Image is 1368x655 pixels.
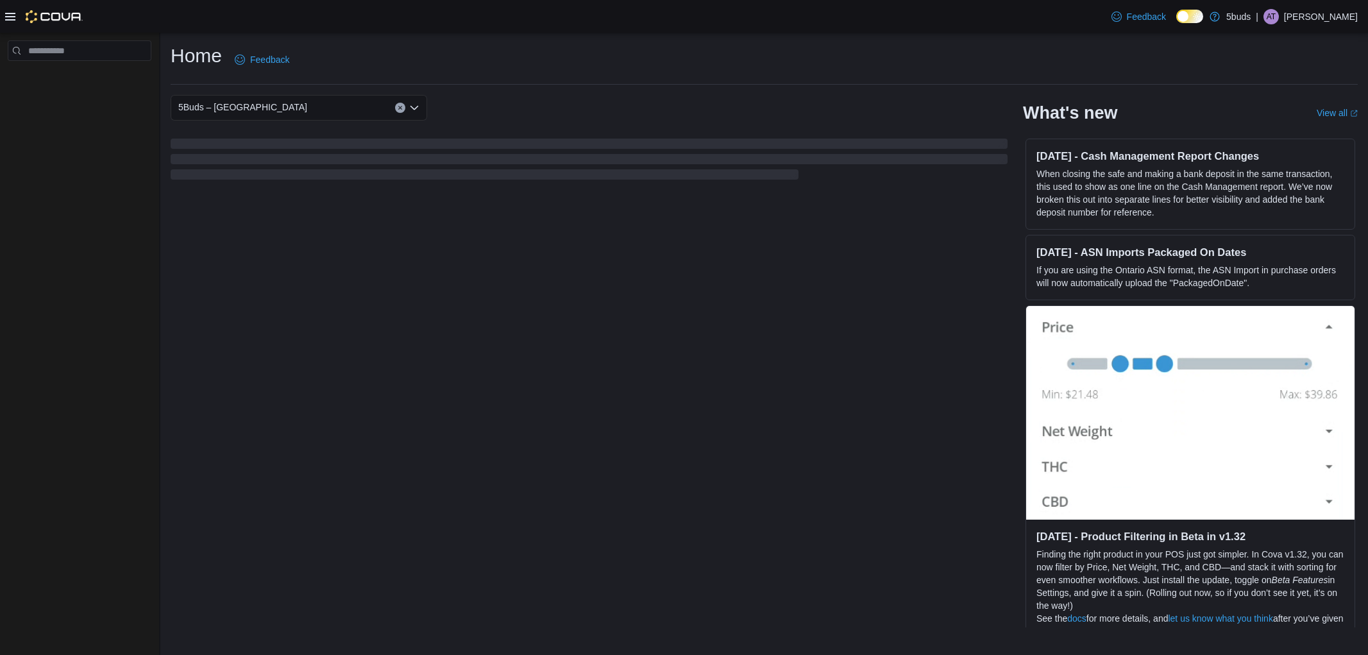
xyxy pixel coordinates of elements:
a: View allExternal link [1317,108,1358,118]
em: Beta Features [1272,575,1328,585]
span: Dark Mode [1176,23,1177,24]
h3: [DATE] - Product Filtering in Beta in v1.32 [1036,530,1344,543]
p: Finding the right product in your POS just got simpler. In Cova v1.32, you can now filter by Pric... [1036,548,1344,612]
button: Clear input [395,103,405,113]
span: Loading [171,141,1008,182]
div: Alyssa Tatrol [1263,9,1279,24]
h1: Home [171,43,222,69]
h2: What's new [1023,103,1117,123]
svg: External link [1350,110,1358,117]
a: let us know what you think [1168,613,1272,624]
a: Feedback [1106,4,1171,30]
span: 5Buds – [GEOGRAPHIC_DATA] [178,99,307,115]
h3: [DATE] - ASN Imports Packaged On Dates [1036,246,1344,259]
p: [PERSON_NAME] [1284,9,1358,24]
h3: [DATE] - Cash Management Report Changes [1036,149,1344,162]
nav: Complex example [8,64,151,94]
span: AT [1267,9,1276,24]
input: Dark Mode [1176,10,1203,23]
button: Open list of options [409,103,419,113]
p: | [1256,9,1258,24]
span: Feedback [1127,10,1166,23]
a: Feedback [230,47,294,72]
p: If you are using the Ontario ASN format, the ASN Import in purchase orders will now automatically... [1036,264,1344,289]
a: docs [1067,613,1086,624]
p: 5buds [1226,9,1251,24]
img: Cova [26,10,83,23]
span: Feedback [250,53,289,66]
p: When closing the safe and making a bank deposit in the same transaction, this used to show as one... [1036,167,1344,219]
p: See the for more details, and after you’ve given it a try. [1036,612,1344,638]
